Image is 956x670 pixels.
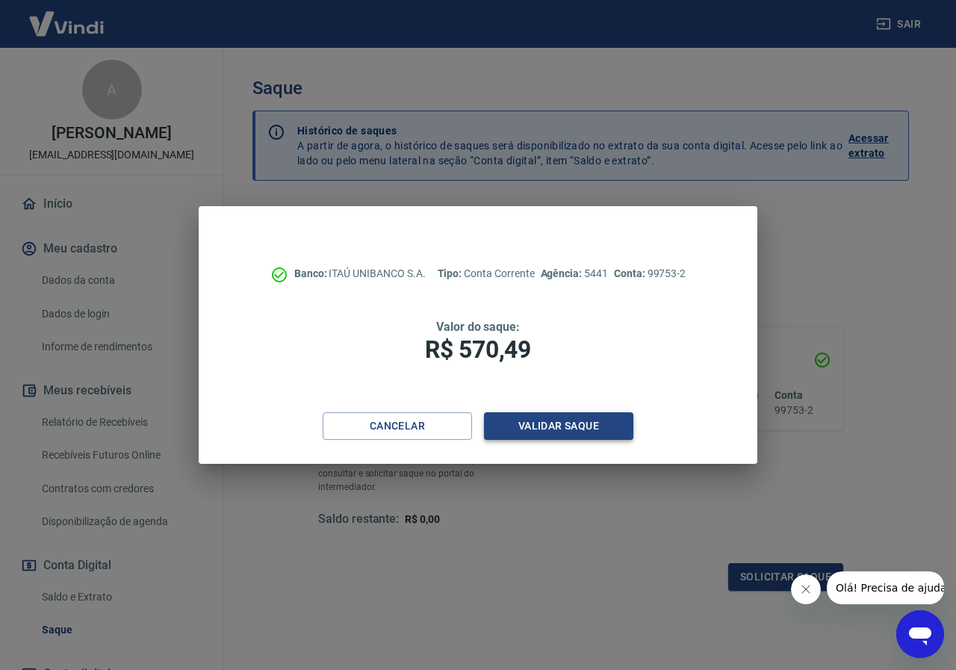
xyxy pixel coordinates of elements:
[438,266,535,282] p: Conta Corrente
[827,571,944,604] iframe: Mensagem da empresa
[541,266,608,282] p: 5441
[436,320,520,334] span: Valor do saque:
[896,610,944,658] iframe: Botão para abrir a janela de mensagens
[425,335,531,364] span: R$ 570,49
[614,266,686,282] p: 99753-2
[438,267,465,279] span: Tipo:
[323,412,472,440] button: Cancelar
[541,267,585,279] span: Agência:
[294,266,426,282] p: ITAÚ UNIBANCO S.A.
[791,574,821,604] iframe: Fechar mensagem
[294,267,329,279] span: Banco:
[9,10,125,22] span: Olá! Precisa de ajuda?
[614,267,648,279] span: Conta:
[484,412,633,440] button: Validar saque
